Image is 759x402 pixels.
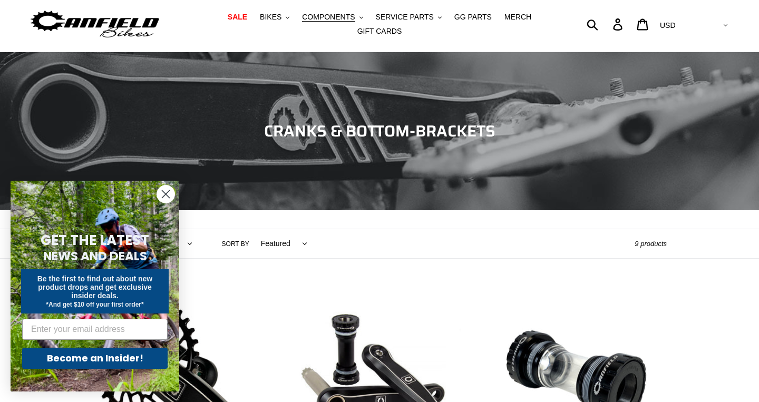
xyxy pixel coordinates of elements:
[635,240,667,248] span: 9 products
[260,13,281,22] span: BIKES
[302,13,355,22] span: COMPONENTS
[499,10,537,24] a: MERCH
[375,13,433,22] span: SERVICE PARTS
[29,8,161,41] img: Canfield Bikes
[370,10,446,24] button: SERVICE PARTS
[449,10,497,24] a: GG PARTS
[592,13,619,36] input: Search
[264,119,495,143] span: CRANKS & BOTTOM-BRACKETS
[22,319,168,340] input: Enter your email address
[228,13,247,22] span: SALE
[22,348,168,369] button: Become an Insider!
[255,10,295,24] button: BIKES
[41,231,149,250] span: GET THE LATEST
[157,185,175,203] button: Close dialog
[46,301,143,308] span: *And get $10 off your first order*
[222,10,252,24] a: SALE
[43,248,147,264] span: NEWS AND DEALS
[297,10,368,24] button: COMPONENTS
[37,274,153,300] span: Be the first to find out about new product drops and get exclusive insider deals.
[357,27,402,36] span: GIFT CARDS
[504,13,531,22] span: MERCH
[352,24,407,38] a: GIFT CARDS
[454,13,492,22] span: GG PARTS
[222,239,249,249] label: Sort by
